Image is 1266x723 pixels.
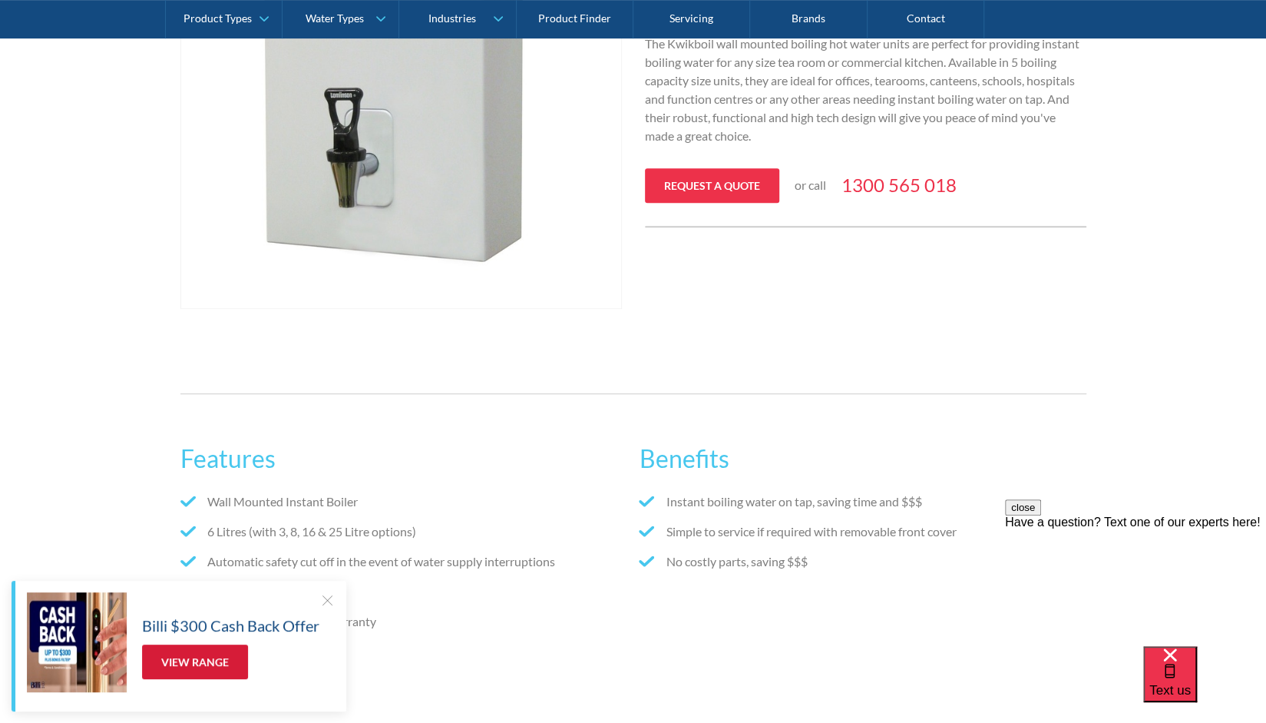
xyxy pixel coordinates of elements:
h2: Benefits [639,440,1086,477]
li: Wall Mounted Instant Boiler [180,493,627,511]
iframe: podium webchat widget bubble [1143,646,1266,723]
a: 1300 565 018 [841,171,957,199]
li: Automatic safety cut off in the event of water supply interruptions [180,552,627,571]
a: Request a quote [645,168,779,203]
div: Water Types [306,12,364,25]
li: Energy saving technology [180,672,627,691]
p: or call [795,176,826,194]
li: Comprehensive 2 year warranty [180,612,627,631]
div: Industries [428,12,475,25]
li: Instant boiling water on tap, saving time and $$$ [639,493,1086,511]
p: The Kwikboil wall mounted boiling hot water units are perfect for providing instant boiling water... [645,35,1086,145]
li: Water filter option [180,582,627,601]
img: Billi $300 Cash Back Offer [27,592,127,692]
h2: Features [180,440,627,477]
li: Removable front cover [180,642,627,661]
li: 6 Litres (with 3, 8, 16 & 25 Litre options) [180,522,627,541]
li: Simple to service if required with removable front cover [639,522,1086,541]
h5: Billi $300 Cash Back Offer [142,614,319,637]
li: No costly parts, saving $$$ [639,552,1086,571]
a: View Range [142,645,248,679]
div: Product Types [183,12,252,25]
iframe: podium webchat widget prompt [1005,499,1266,665]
